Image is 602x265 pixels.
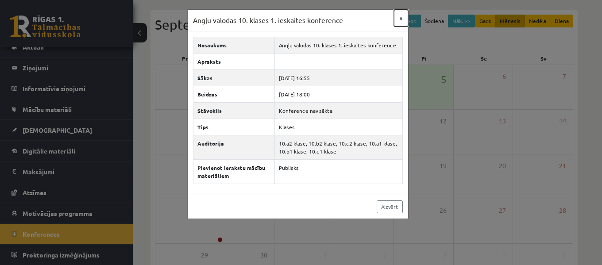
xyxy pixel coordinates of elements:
[275,69,402,86] td: [DATE] 16:55
[193,119,275,135] th: Tips
[275,37,402,53] td: Angļu valodas 10. klases 1. ieskaites konference
[275,86,402,102] td: [DATE] 18:00
[275,119,402,135] td: Klases
[193,86,275,102] th: Beidzas
[377,200,403,213] a: Aizvērt
[394,10,408,27] button: ×
[193,15,343,26] h3: Angļu valodas 10. klases 1. ieskaites konference
[193,135,275,159] th: Auditorija
[193,159,275,184] th: Pievienot ierakstu mācību materiāliem
[275,135,402,159] td: 10.a2 klase, 10.b2 klase, 10.c2 klase, 10.a1 klase, 10.b1 klase, 10.c1 klase
[193,69,275,86] th: Sākas
[275,102,402,119] td: Konference nav sākta
[193,102,275,119] th: Stāvoklis
[275,159,402,184] td: Publisks
[193,37,275,53] th: Nosaukums
[193,53,275,69] th: Apraksts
